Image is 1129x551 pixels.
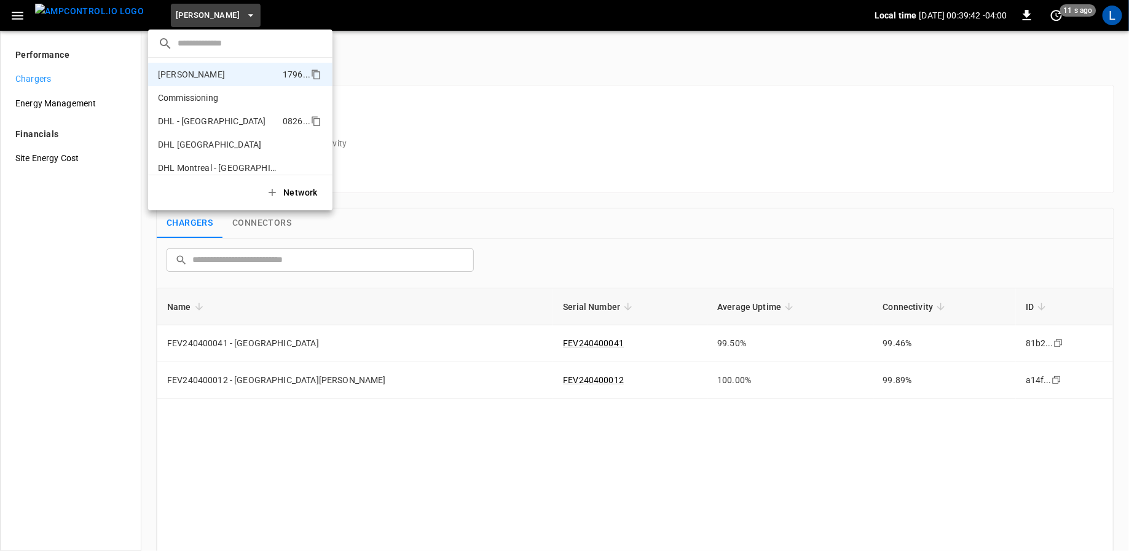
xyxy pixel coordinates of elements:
[158,92,280,104] p: Commissioning
[310,114,323,129] div: copy
[158,115,278,127] p: DHL - [GEOGRAPHIC_DATA]
[259,180,328,205] button: Network
[158,68,278,81] p: [PERSON_NAME]
[158,138,278,151] p: DHL [GEOGRAPHIC_DATA]
[310,67,323,82] div: copy
[158,162,278,174] p: DHL Montreal - [GEOGRAPHIC_DATA] (old)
